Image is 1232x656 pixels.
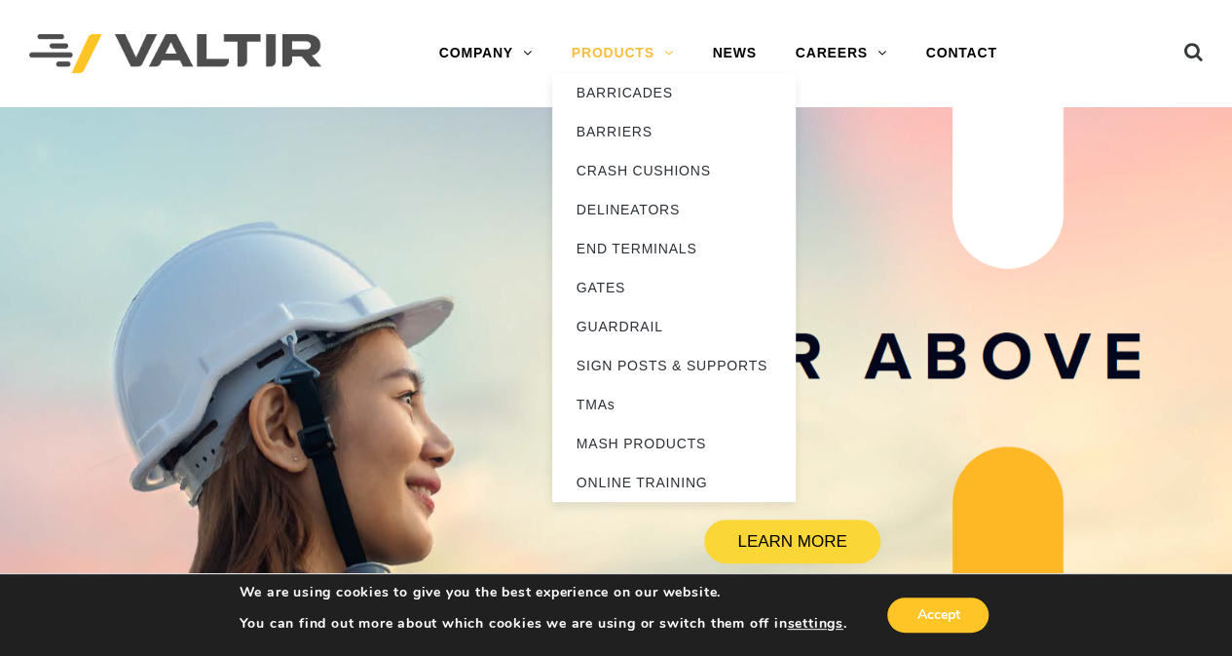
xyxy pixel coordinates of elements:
a: COMPANY [420,34,552,73]
a: LEARN MORE [704,520,879,563]
a: GATES [552,268,796,307]
img: Valtir [29,34,321,74]
a: PRODUCTS [552,34,693,73]
p: You can find out more about which cookies we are using or switch them off in . [240,615,847,633]
a: ONLINE TRAINING [552,463,796,502]
button: settings [787,615,842,633]
p: We are using cookies to give you the best experience on our website. [240,584,847,601]
a: MASH PRODUCTS [552,424,796,463]
a: CAREERS [776,34,907,73]
a: GUARDRAIL [552,307,796,346]
a: BARRIERS [552,112,796,151]
button: Accept [887,598,989,633]
a: NEWS [692,34,775,73]
a: DELINEATORS [552,190,796,229]
a: TMAs [552,385,796,424]
a: END TERMINALS [552,229,796,268]
a: BARRICADES [552,73,796,112]
a: CONTACT [907,34,1017,73]
a: CRASH CUSHIONS [552,151,796,190]
a: SIGN POSTS & SUPPORTS [552,346,796,385]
